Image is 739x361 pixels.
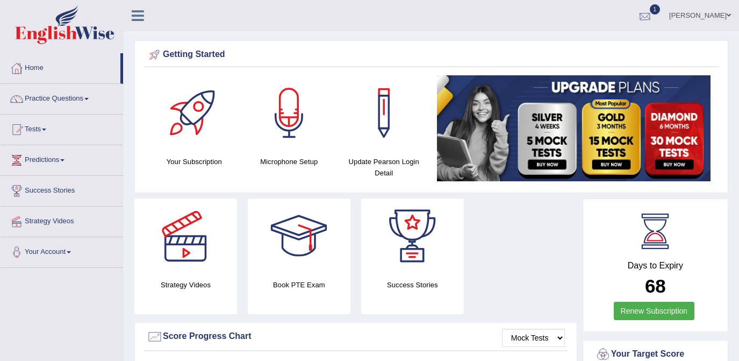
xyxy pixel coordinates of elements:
[1,145,123,172] a: Predictions
[152,156,236,167] h4: Your Subscription
[1,115,123,141] a: Tests
[1,237,123,264] a: Your Account
[147,329,565,345] div: Score Progress Chart
[342,156,426,179] h4: Update Pearson Login Detail
[134,279,237,291] h4: Strategy Videos
[595,261,716,271] h4: Days to Expiry
[645,275,666,296] b: 68
[1,53,120,80] a: Home
[247,156,332,167] h4: Microphone Setup
[1,84,123,111] a: Practice Questions
[361,279,464,291] h4: Success Stories
[614,302,695,320] a: Renew Subscription
[147,47,716,63] div: Getting Started
[437,75,711,181] img: small5.jpg
[1,176,123,203] a: Success Stories
[248,279,350,291] h4: Book PTE Exam
[1,207,123,233] a: Strategy Videos
[650,4,661,15] span: 1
